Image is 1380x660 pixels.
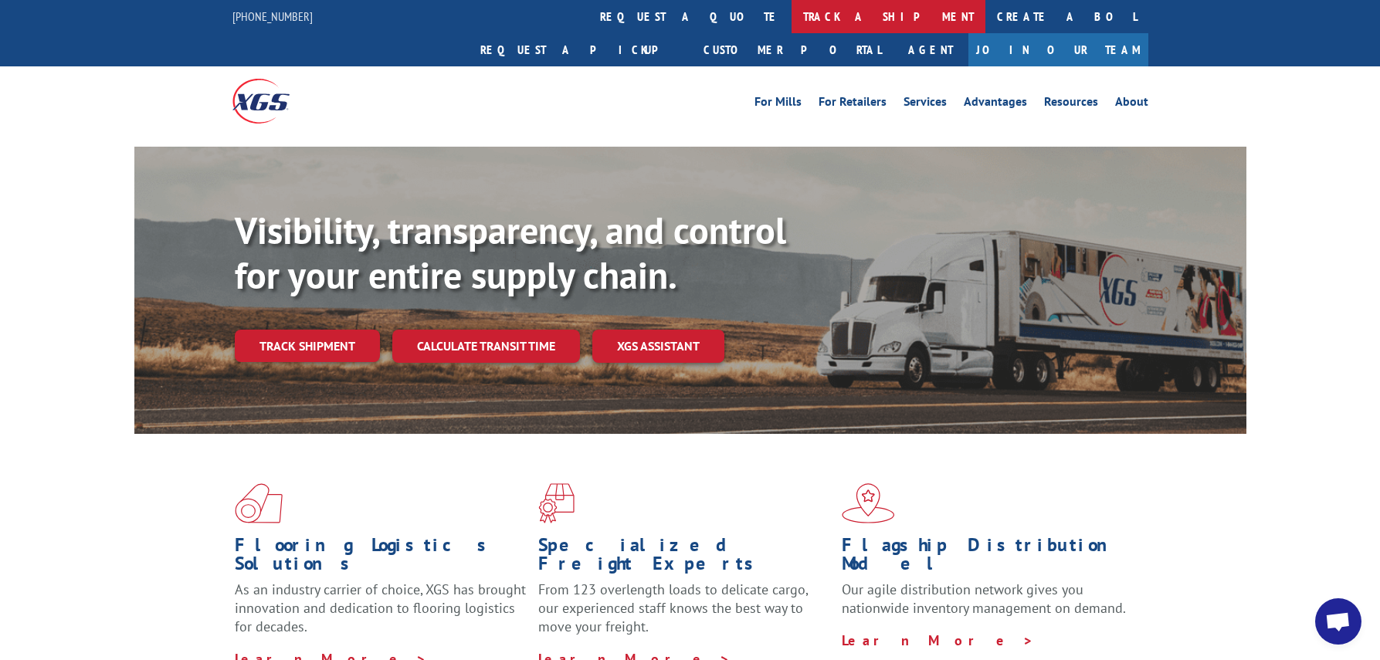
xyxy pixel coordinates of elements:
[842,631,1034,649] a: Learn More >
[968,33,1148,66] a: Join Our Team
[392,330,580,363] a: Calculate transit time
[235,330,380,362] a: Track shipment
[538,536,830,580] h1: Specialized Freight Experts
[904,96,947,113] a: Services
[893,33,968,66] a: Agent
[692,33,893,66] a: Customer Portal
[1115,96,1148,113] a: About
[754,96,802,113] a: For Mills
[235,580,526,635] span: As an industry carrier of choice, XGS has brought innovation and dedication to flooring logistics...
[842,536,1134,580] h1: Flagship Distribution Model
[592,330,724,363] a: XGS ASSISTANT
[235,206,786,299] b: Visibility, transparency, and control for your entire supply chain.
[842,483,895,523] img: xgs-icon-flagship-distribution-model-red
[842,580,1126,617] span: Our agile distribution network gives you nationwide inventory management on demand.
[1044,96,1098,113] a: Resources
[964,96,1027,113] a: Advantages
[235,483,283,523] img: xgs-icon-total-supply-chain-intelligence-red
[538,483,575,523] img: xgs-icon-focused-on-flooring-red
[232,8,313,24] a: [PHONE_NUMBER]
[819,96,887,113] a: For Retailers
[235,536,527,580] h1: Flooring Logistics Solutions
[1315,598,1361,645] a: Open chat
[538,580,830,649] p: From 123 overlength loads to delicate cargo, our experienced staff knows the best way to move you...
[469,33,692,66] a: Request a pickup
